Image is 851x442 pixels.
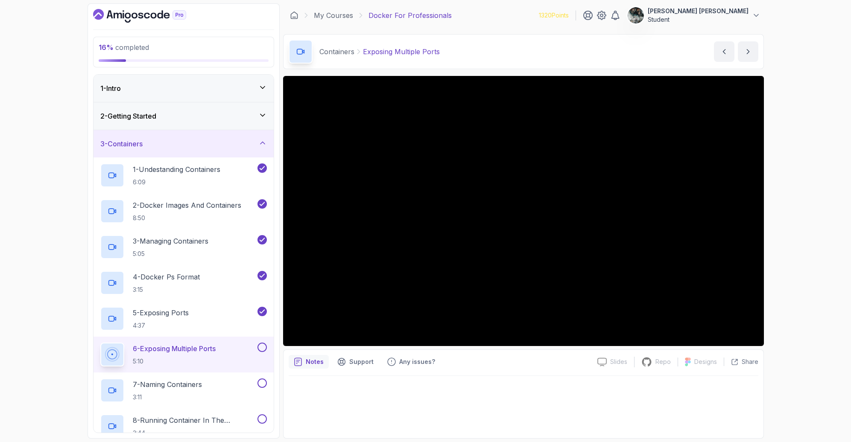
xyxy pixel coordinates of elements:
button: 3-Containers [94,130,274,157]
p: 3:15 [133,285,200,294]
p: 5:10 [133,357,216,366]
span: completed [99,43,149,52]
p: 5 - Exposing Ports [133,308,189,318]
a: My Courses [314,10,353,20]
button: Share [724,358,758,366]
p: Designs [694,358,717,366]
button: 1-Undestanding Containers6:09 [100,163,267,187]
iframe: 6 - Exposing Multiple Ports [283,76,764,346]
p: Containers [319,47,354,57]
button: 5-Exposing Ports4:37 [100,307,267,331]
button: 3-Managing Containers5:05 [100,235,267,259]
span: 16 % [99,43,114,52]
p: 4:37 [133,321,189,330]
a: Dashboard [93,9,206,23]
p: 8 - Running Container In The Background [133,415,256,425]
a: Dashboard [290,11,298,20]
button: 7-Naming Containers3:11 [100,378,267,402]
p: Repo [655,358,671,366]
p: Share [742,358,758,366]
p: 6 - Exposing Multiple Ports [133,343,216,354]
button: Support button [332,355,379,369]
p: Exposing Multiple Ports [363,47,440,57]
button: previous content [714,41,734,62]
p: Student [648,15,749,24]
h3: 2 - Getting Started [100,111,156,121]
p: Docker For Professionals [368,10,452,20]
img: user profile image [628,7,644,23]
button: 4-Docker Ps Format3:15 [100,271,267,295]
p: 7 - Naming Containers [133,379,202,390]
h3: 3 - Containers [100,139,143,149]
iframe: chat widget [798,389,851,429]
p: 8:50 [133,214,241,222]
button: notes button [289,355,329,369]
button: next content [738,41,758,62]
p: 3:11 [133,393,202,401]
h3: 1 - Intro [100,83,121,93]
p: 3:44 [133,429,256,437]
p: 4 - Docker Ps Format [133,272,200,282]
p: 3 - Managing Containers [133,236,208,246]
p: [PERSON_NAME] [PERSON_NAME] [648,7,749,15]
button: user profile image[PERSON_NAME] [PERSON_NAME]Student [627,7,760,24]
p: 1320 Points [539,11,569,20]
button: 8-Running Container In The Background3:44 [100,414,267,438]
p: Notes [306,358,324,366]
button: 1-Intro [94,75,274,102]
p: 2 - Docker Images And Containers [133,200,241,210]
button: 2-Docker Images And Containers8:50 [100,199,267,223]
p: Support [349,358,374,366]
p: 1 - Undestanding Containers [133,164,220,174]
button: 6-Exposing Multiple Ports5:10 [100,343,267,366]
p: 6:09 [133,178,220,186]
p: Slides [610,358,627,366]
button: Feedback button [382,355,440,369]
p: Any issues? [399,358,435,366]
p: 5:05 [133,250,208,258]
button: 2-Getting Started [94,102,274,130]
